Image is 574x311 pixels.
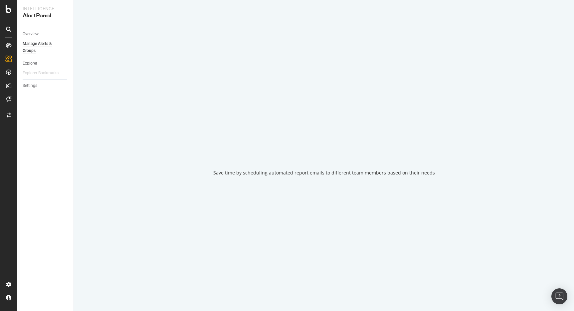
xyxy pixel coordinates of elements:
div: Settings [23,82,37,89]
div: Save time by scheduling automated report emails to different team members based on their needs [213,169,435,176]
a: Explorer Bookmarks [23,70,65,77]
div: Explorer [23,60,37,67]
div: animation [300,135,348,159]
a: Explorer [23,60,69,67]
a: Overview [23,31,69,38]
a: Manage Alerts & Groups [23,40,69,54]
div: AlertPanel [23,12,68,20]
div: Explorer Bookmarks [23,70,59,77]
div: Intelligence [23,5,68,12]
div: Open Intercom Messenger [551,288,567,304]
div: Overview [23,31,39,38]
div: Manage Alerts & Groups [23,40,63,54]
a: Settings [23,82,69,89]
